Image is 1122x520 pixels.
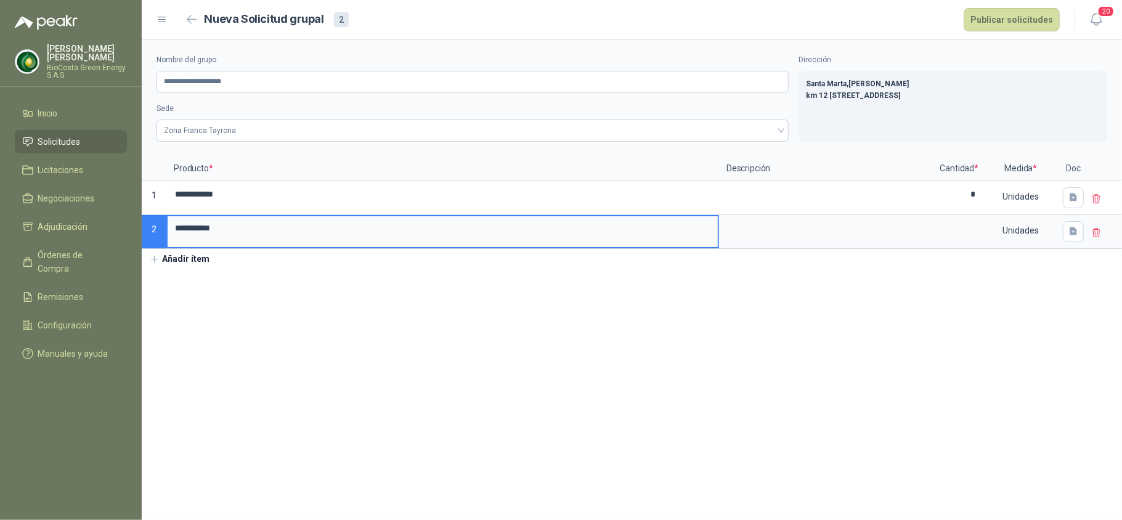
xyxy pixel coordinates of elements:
p: Santa Marta , [PERSON_NAME] [806,78,1100,90]
img: Logo peakr [15,15,78,30]
a: Inicio [15,102,127,125]
a: Configuración [15,314,127,337]
span: Negociaciones [38,192,95,205]
a: Manuales y ayuda [15,342,127,365]
button: Publicar solicitudes [964,8,1060,31]
span: Manuales y ayuda [38,347,108,360]
div: Unidades [985,182,1057,211]
p: 2 [142,215,166,249]
div: Unidades [985,216,1057,245]
p: Producto [166,156,719,181]
p: Doc [1058,156,1089,181]
label: Nombre del grupo [157,54,789,66]
p: Descripción [719,156,935,181]
span: Órdenes de Compra [38,248,115,275]
p: Cantidad [935,156,984,181]
button: Añadir ítem [142,249,217,270]
span: Licitaciones [38,163,84,177]
span: 20 [1097,6,1115,17]
img: Company Logo [15,50,39,73]
a: Solicitudes [15,130,127,153]
span: Configuración [38,319,92,332]
div: 2 [334,12,349,27]
p: 1 [142,181,166,215]
p: BioCosta Green Energy S.A.S [47,64,127,79]
label: Sede [157,103,789,115]
a: Remisiones [15,285,127,309]
label: Dirección [799,54,1107,66]
a: Licitaciones [15,158,127,182]
a: Adjudicación [15,215,127,238]
span: Remisiones [38,290,84,304]
span: Inicio [38,107,58,120]
span: Zona Franca Tayrona [164,121,781,140]
p: Medida [984,156,1058,181]
a: Negociaciones [15,187,127,210]
button: 20 [1085,9,1107,31]
p: km 12 [STREET_ADDRESS] [806,90,1100,102]
h2: Nueva Solicitud grupal [205,10,324,28]
span: Adjudicación [38,220,88,234]
p: [PERSON_NAME] [PERSON_NAME] [47,44,127,62]
span: Solicitudes [38,135,81,148]
a: Órdenes de Compra [15,243,127,280]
